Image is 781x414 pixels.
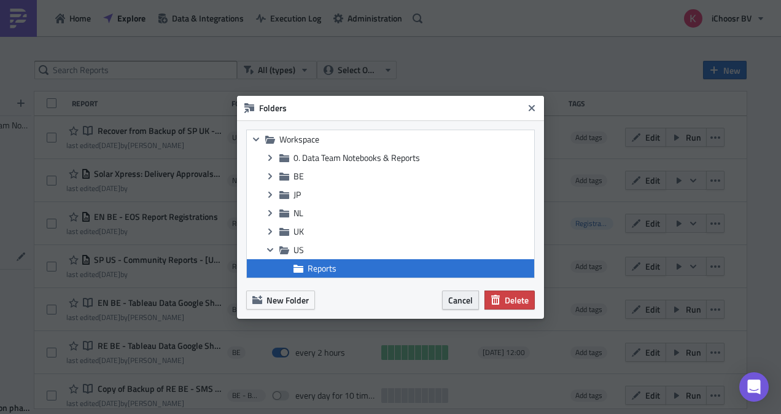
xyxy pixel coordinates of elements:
[484,291,535,310] button: Delete
[246,291,315,310] button: New Folder
[293,225,304,238] span: UK
[308,262,336,275] span: Reports
[293,151,420,164] span: 0. Data Team Notebooks & Reports
[442,291,479,310] button: Cancel
[448,294,473,307] span: Cancel
[739,372,769,402] div: Open Intercom Messenger
[259,103,523,114] h6: Folders
[266,294,309,307] span: New Folder
[523,99,541,117] button: Close
[293,206,303,219] span: NL
[293,170,304,182] span: BE
[279,134,531,145] span: Workspace
[293,243,304,256] span: US
[505,294,529,307] span: Delete
[293,188,301,201] span: JP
